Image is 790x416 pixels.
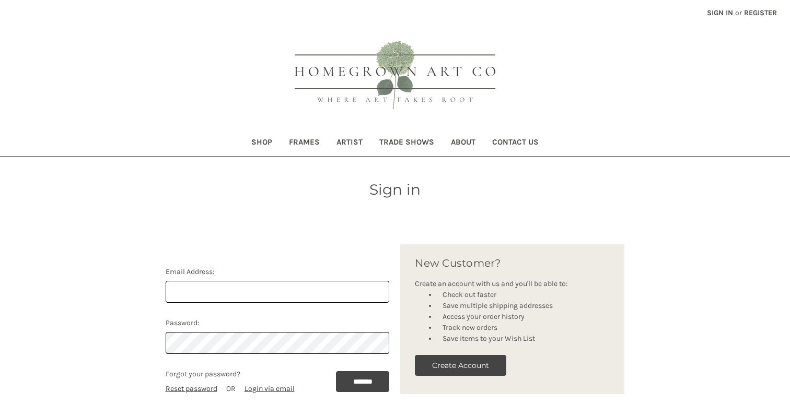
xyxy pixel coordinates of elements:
[243,130,281,156] a: Shop
[415,278,610,289] p: Create an account with us and you'll be able to:
[281,130,328,156] a: Frames
[443,130,484,156] a: About
[437,333,610,344] li: Save items to your Wish List
[371,130,443,156] a: Trade Shows
[226,384,236,393] span: OR
[245,384,295,393] a: Login via email
[166,266,390,277] label: Email Address:
[415,255,610,271] h2: New Customer?
[734,7,743,18] span: or
[160,179,630,200] h1: Sign in
[437,300,610,311] li: Save multiple shipping addresses
[415,355,506,376] button: Create Account
[166,384,217,393] a: Reset password
[166,317,390,328] label: Password:
[166,369,295,379] p: Forgot your password?
[437,311,610,322] li: Access your order history
[484,130,547,156] a: Contact Us
[415,364,506,373] a: Create Account
[277,29,513,123] img: HOMEGROWN ART CO
[328,130,371,156] a: Artist
[437,322,610,333] li: Track new orders
[437,289,610,300] li: Check out faster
